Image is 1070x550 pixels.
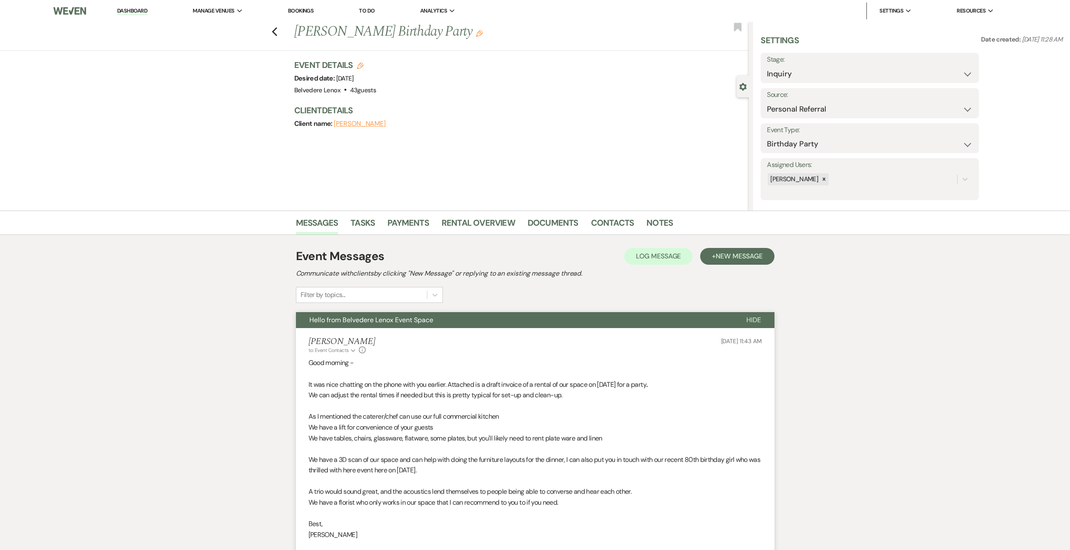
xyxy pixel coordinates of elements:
a: Dashboard [117,7,147,15]
span: Resources [957,7,986,15]
p: It was nice chatting on the phone with you earlier. Attached is a draft invoice of a rental of ou... [309,379,762,390]
p: A trio would sound great, and the acoustics lend themselves to people being able to converse and ... [309,486,762,497]
button: Edit [476,29,483,37]
label: Stage: [767,54,973,66]
p: We have a florist who only works in our space that I can recommend to you to if you need. [309,497,762,508]
label: Event Type: [767,124,973,136]
span: Log Message [636,252,681,261]
span: [DATE] 11:28 AM [1022,35,1062,44]
a: Contacts [591,216,634,235]
a: Documents [528,216,578,235]
a: Messages [296,216,338,235]
h5: [PERSON_NAME] [309,336,375,347]
span: Hello from Belvedere Lenox Event Space [309,315,433,324]
button: to: Event Contacts [309,347,357,354]
p: Good morning - [309,357,762,368]
h3: Client Details [294,104,741,116]
p: We have a lift for convenience of your guests [309,422,762,433]
p: We can adjust the rental times if needed but this is pretty typical for set-up and clean-up. [309,390,762,401]
label: Assigned Users: [767,159,973,171]
span: Manage Venues [193,7,234,15]
button: Close lead details [739,82,747,90]
span: Analytics [420,7,447,15]
a: Rental Overview [442,216,515,235]
span: Client name: [294,119,334,128]
span: [DATE] 11:43 AM [721,337,762,345]
span: 43 guests [350,86,376,94]
h3: Settings [761,34,799,53]
button: [PERSON_NAME] [334,120,386,127]
p: We have tables, chairs, glassware, flatware, some plates, but you'll likely need to rent plate wa... [309,433,762,444]
h2: Communicate with clients by clicking "New Message" or replying to an existing message thread. [296,268,774,279]
span: [DATE] [336,74,354,83]
button: +New Message [700,248,774,265]
div: Filter by topics... [301,290,345,300]
a: Notes [646,216,673,235]
span: Belvedere Lenox [294,86,340,94]
button: Hello from Belvedere Lenox Event Space [296,312,733,328]
span: Desired date: [294,74,336,83]
img: Weven Logo [53,2,86,20]
button: Log Message [624,248,693,265]
label: Source: [767,89,973,101]
h1: Event Messages [296,248,385,265]
h1: [PERSON_NAME] Birthday Party [294,22,655,42]
a: Payments [387,216,429,235]
span: Hide [746,315,761,324]
p: [PERSON_NAME] [309,529,762,540]
span: to: Event Contacts [309,347,349,354]
span: Date created: [981,35,1022,44]
p: As I mentioned the caterer/chef can use our full commercial kitchen [309,411,762,422]
div: [PERSON_NAME] [768,173,819,185]
span: Settings [879,7,903,15]
a: Tasks [351,216,375,235]
button: Hide [733,312,774,328]
a: Bookings [288,7,314,14]
h3: Event Details [294,59,377,71]
a: To Do [359,7,374,14]
span: New Message [716,252,762,261]
p: Best, [309,519,762,529]
p: We have a 3D scan of our space and can help with doing the furniture layouts for the dinner, I ca... [309,454,762,476]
